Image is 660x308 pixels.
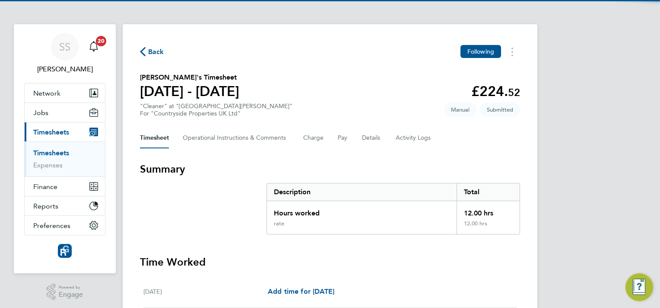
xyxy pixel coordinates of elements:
button: Preferences [25,216,105,235]
a: Add time for [DATE] [268,286,334,297]
button: Operational Instructions & Comments [183,128,289,148]
div: Total [457,183,520,201]
a: Timesheets [33,149,69,157]
span: Add time for [DATE] [268,287,334,295]
span: Following [467,48,494,55]
span: Back [148,47,164,57]
a: Powered byEngage [47,284,83,300]
span: Engage [59,291,83,298]
button: Timesheets Menu [505,45,520,58]
button: Timesheets [25,122,105,141]
a: SS[PERSON_NAME] [24,33,105,74]
div: 12.00 hrs [457,220,520,234]
button: Charge [303,128,324,148]
a: 20 [85,33,102,61]
a: Expenses [33,161,63,169]
span: Finance [33,183,57,191]
a: Go to home page [24,244,105,258]
h2: [PERSON_NAME]'s Timesheet [140,72,239,83]
button: Finance [25,177,105,196]
h1: [DATE] - [DATE] [140,83,239,100]
button: Reports [25,196,105,215]
button: Network [25,83,105,103]
button: Back [140,46,164,57]
span: Timesheets [33,128,69,136]
span: Network [33,89,60,97]
button: Timesheet [140,128,169,148]
span: This timesheet was manually created. [444,103,476,117]
span: SS [59,41,70,52]
div: For "Countryside Properties UK Ltd" [140,110,292,117]
div: Description [267,183,457,201]
h3: Summary [140,162,520,176]
img: resourcinggroup-logo-retina.png [58,244,72,258]
div: Hours worked [267,201,457,220]
app-decimal: £224. [471,83,520,99]
span: Powered by [59,284,83,291]
div: "Cleaner" at "[GEOGRAPHIC_DATA][PERSON_NAME]" [140,103,292,117]
span: Preferences [33,221,70,230]
div: [DATE] [143,286,268,297]
h3: Time Worked [140,255,520,269]
div: rate [274,220,284,227]
span: Jobs [33,109,48,117]
div: 12.00 hrs [457,201,520,220]
span: 20 [96,36,106,46]
span: Sasha Steeples [24,64,105,74]
span: Reports [33,202,58,210]
div: Summary [267,183,520,234]
button: Pay [338,128,348,148]
button: Following [460,45,501,58]
nav: Main navigation [14,24,116,273]
button: Activity Logs [396,128,432,148]
span: This timesheet is Submitted. [480,103,520,117]
button: Jobs [25,103,105,122]
button: Engage Resource Center [625,273,653,301]
div: Timesheets [25,141,105,176]
span: 52 [508,86,520,99]
button: Details [362,128,382,148]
